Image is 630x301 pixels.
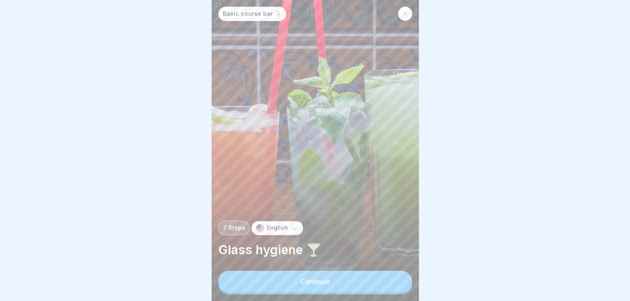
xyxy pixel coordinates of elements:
[300,278,330,285] div: Continue
[218,271,412,292] button: Continue
[267,224,288,231] p: English
[223,10,282,17] p: Basic course bar 🍹
[223,224,245,231] p: 7 Steps
[256,224,264,232] img: us.svg
[218,242,412,258] p: Glass hygiene 🍸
